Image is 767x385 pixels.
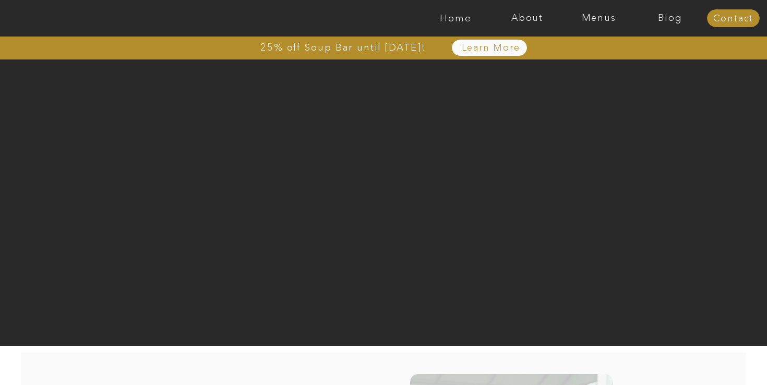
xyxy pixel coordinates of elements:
a: Blog [634,13,706,23]
a: 25% off Soup Bar until [DATE]! [223,42,463,53]
a: About [492,13,563,23]
a: Menus [563,13,634,23]
a: Home [420,13,492,23]
a: Contact [707,14,760,24]
a: Learn More [437,43,544,53]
